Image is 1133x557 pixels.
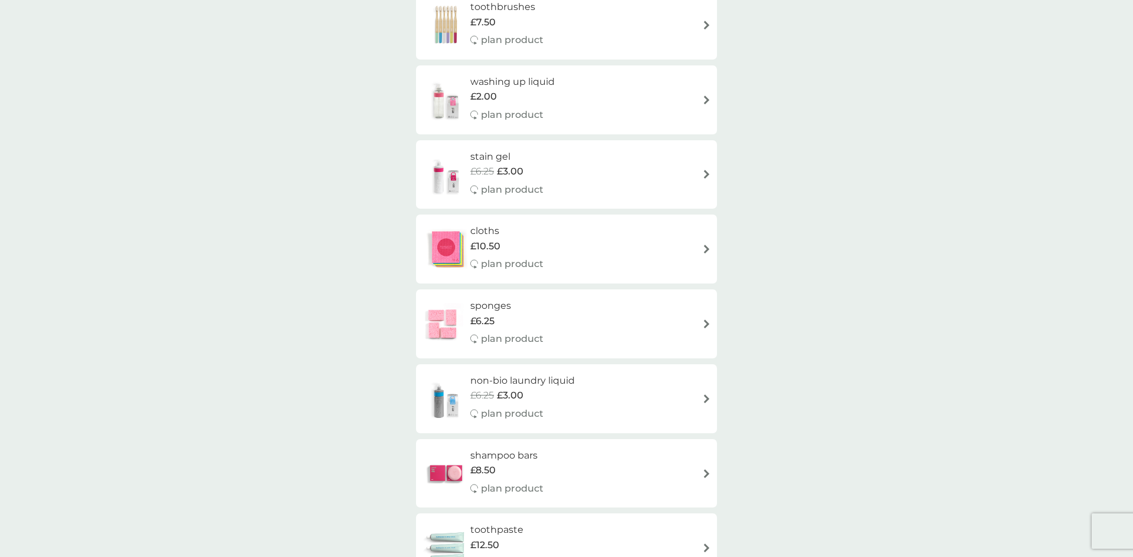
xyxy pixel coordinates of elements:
[481,331,543,347] p: plan product
[497,388,523,403] span: £3.00
[422,229,470,270] img: cloths
[702,469,711,478] img: arrow right
[702,245,711,253] img: arrow right
[422,453,470,494] img: shampoo bars
[470,149,543,164] h6: stain gel
[702,21,711,29] img: arrow right
[470,298,543,314] h6: sponges
[422,79,470,120] img: washing up liquid
[470,388,494,403] span: £6.25
[422,154,470,195] img: stain gel
[470,239,500,254] span: £10.50
[470,15,496,30] span: £7.50
[470,223,543,239] h6: cloths
[702,95,711,104] img: arrow right
[481,481,543,496] p: plan product
[470,314,495,329] span: £6.25
[470,448,543,463] h6: shampoo bars
[481,32,543,48] p: plan product
[470,164,494,179] span: £6.25
[422,4,470,45] img: toothbrushes
[470,373,575,388] h6: non-bio laundry liquid
[470,89,497,104] span: £2.00
[470,463,496,478] span: £8.50
[470,522,543,538] h6: toothpaste
[702,170,711,179] img: arrow right
[481,107,543,123] p: plan product
[470,74,555,90] h6: washing up liquid
[481,406,543,421] p: plan product
[481,182,543,197] p: plan product
[702,543,711,552] img: arrow right
[702,394,711,403] img: arrow right
[422,378,470,419] img: non-bio laundry liquid
[422,303,463,344] img: sponges
[481,256,543,272] p: plan product
[702,319,711,328] img: arrow right
[470,538,499,553] span: £12.50
[497,164,523,179] span: £3.00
